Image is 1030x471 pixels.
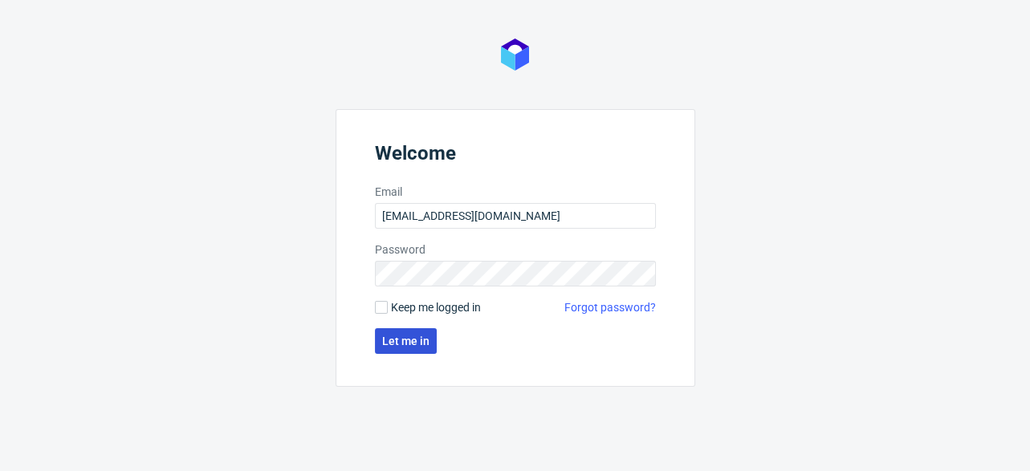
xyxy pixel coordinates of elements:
input: you@youremail.com [375,203,656,229]
span: Keep me logged in [391,299,481,315]
span: Let me in [382,335,430,347]
label: Password [375,242,656,258]
label: Email [375,184,656,200]
a: Forgot password? [564,299,656,315]
button: Let me in [375,328,437,354]
header: Welcome [375,142,656,171]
